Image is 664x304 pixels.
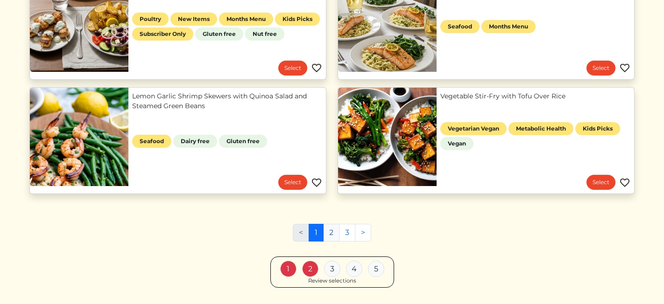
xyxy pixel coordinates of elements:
[302,261,318,277] div: 2
[311,177,322,188] img: Favorite menu item
[586,175,615,190] a: Select
[619,177,630,188] img: Favorite menu item
[339,224,355,242] a: 3
[309,224,324,242] a: 1
[619,62,630,74] img: Favorite menu item
[293,224,371,249] nav: Pages
[440,91,630,101] a: Vegetable Stir-Fry with Tofu Over Rice
[132,91,322,111] a: Lemon Garlic Shrimp Skewers with Quinoa Salad and Steamed Green Beans
[586,61,615,76] a: Select
[346,261,362,277] div: 4
[368,261,384,277] div: 5
[324,261,340,277] div: 3
[311,62,322,74] img: Favorite menu item
[278,61,307,76] a: Select
[308,277,356,285] div: Review selections
[323,224,339,242] a: 2
[280,261,297,277] div: 1
[355,224,371,242] a: Next
[270,256,394,288] a: 1 2 3 4 5 Review selections
[278,175,307,190] a: Select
